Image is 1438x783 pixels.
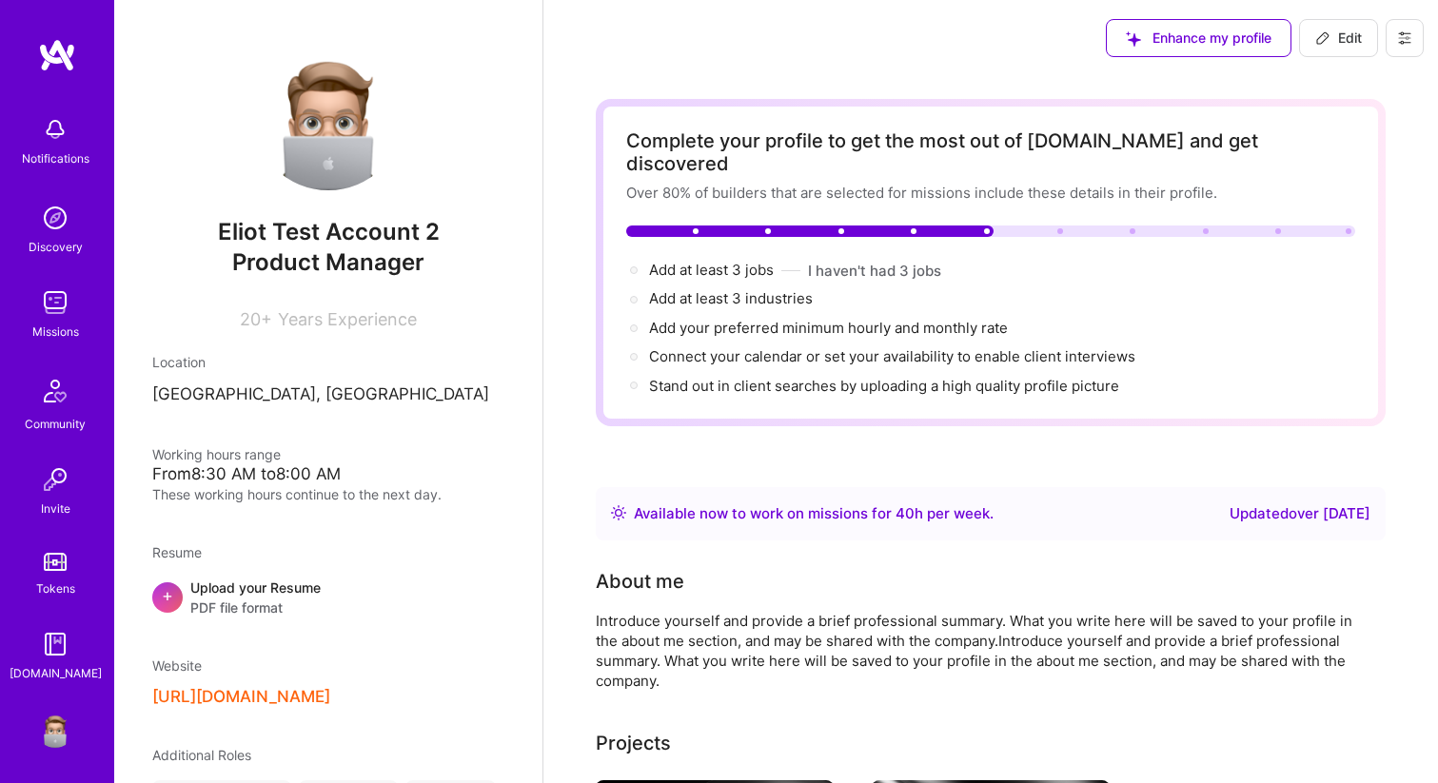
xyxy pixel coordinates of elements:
img: guide book [36,625,74,663]
div: Over 80% of builders that are selected for missions include these details in their profile. [626,183,1355,203]
img: Community [32,368,78,414]
div: These working hours continue to the next day. [152,484,504,504]
button: I haven't had 3 jobs [808,261,941,281]
div: Introduce yourself and provide a brief professional summary. What you write here will be saved to... [596,611,1357,691]
div: Invite [41,499,70,519]
img: User Avatar [252,38,404,190]
img: bell [36,110,74,148]
img: discovery [36,199,74,237]
div: Notifications [22,148,89,168]
span: Product Manager [232,248,424,276]
div: Complete your profile to get the most out of [DOMAIN_NAME] and get discovered [626,129,1355,175]
span: Add at least 3 industries [649,289,813,307]
div: From 8:30 AM to 8:00 AM [152,464,504,484]
p: [GEOGRAPHIC_DATA], [GEOGRAPHIC_DATA] [152,383,504,406]
span: 20+ [240,309,272,329]
a: User Avatar [31,710,79,748]
img: tokens [44,553,67,571]
img: logo [38,38,76,72]
span: 40 [896,504,915,522]
button: Edit [1299,19,1378,57]
span: Resume [152,544,202,560]
span: Additional Roles [152,747,251,763]
div: Stand out in client searches by uploading a high quality profile picture [649,376,1119,396]
span: Add at least 3 jobs [649,261,774,279]
span: Website [152,657,202,674]
div: Projects [596,729,671,757]
img: Availability [611,505,626,520]
button: Enhance my profile [1106,19,1291,57]
span: PDF file format [190,597,321,617]
span: Enhance my profile [1126,29,1271,48]
img: User Avatar [36,710,74,748]
div: +Upload your ResumePDF file format [152,577,504,617]
button: [URL][DOMAIN_NAME] [152,687,330,707]
img: Invite [36,460,74,499]
div: [DOMAIN_NAME] [10,663,102,683]
div: Tokens [36,578,75,598]
span: Edit [1315,29,1362,48]
div: Updated over [DATE] [1230,502,1370,525]
span: Connect your calendar or set your availability to enable client interviews [649,347,1135,365]
div: Discovery [29,237,83,257]
div: Community [25,414,86,434]
span: Working hours range [152,446,281,462]
span: Years Experience [278,309,417,329]
div: Available now to work on missions for h per week . [634,502,994,525]
span: + [162,585,173,605]
div: Missions [32,322,79,342]
span: Eliot Test Account 2 [152,218,504,246]
div: Upload your Resume [190,577,321,617]
img: teamwork [36,284,74,322]
span: Add your preferred minimum hourly and monthly rate [649,319,1008,337]
div: Location [152,352,504,372]
div: About me [596,567,684,596]
i: icon SuggestedTeams [1126,31,1141,47]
